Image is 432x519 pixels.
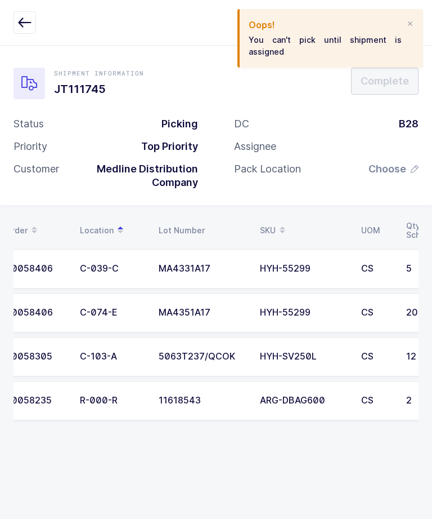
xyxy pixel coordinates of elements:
div: ARG-DBAG600 [260,396,348,406]
div: Order [6,221,66,240]
button: Complete [351,68,418,95]
div: DC [234,117,249,131]
div: C-074-E [80,308,145,318]
div: HYH-55299 [260,264,348,274]
div: C-039-C [80,264,145,274]
div: CS [361,396,393,406]
div: Customer [13,162,59,189]
span: Choose [368,162,406,176]
div: HYH-55299 [260,308,348,318]
div: Medline Distribution Company [59,162,198,189]
span: B28 [399,118,418,130]
div: Lot Number [159,226,246,235]
div: 11618543 [159,396,246,406]
div: Location [80,221,145,240]
div: J0058305 [6,352,66,362]
div: CS [361,308,393,318]
div: J0058406 [6,308,66,318]
button: Choose [368,162,418,176]
div: CS [361,264,393,274]
div: Pack Location [234,162,301,176]
h1: JT111745 [54,80,144,98]
div: SKU [260,221,348,240]
div: HYH-SV250L [260,352,348,362]
p: You can't pick until shipment is assigned [249,34,402,57]
div: C-103-A [80,352,145,362]
div: Status [13,117,44,131]
h2: Oops! [249,18,402,32]
div: UOM [361,226,393,235]
div: MA4351A17 [159,308,246,318]
div: Top Priority [132,140,198,153]
div: MA4331A17 [159,264,246,274]
div: Picking [152,117,198,131]
div: Priority [13,140,47,153]
div: J0058406 [6,264,66,274]
div: R-000-R [80,396,145,406]
div: J0058235 [6,396,66,406]
div: Assignee [234,140,276,153]
span: Complete [361,74,409,88]
div: CS [361,352,393,362]
div: Shipment Information [54,69,144,78]
div: 5063T237/QCOK [159,352,246,362]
